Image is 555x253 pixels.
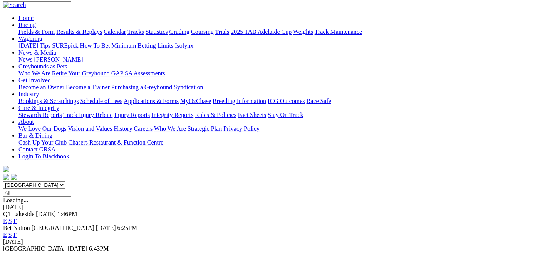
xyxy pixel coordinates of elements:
[18,118,34,125] a: About
[191,28,214,35] a: Coursing
[34,56,83,63] a: [PERSON_NAME]
[68,125,112,132] a: Vision and Values
[18,42,552,49] div: Wagering
[3,231,7,238] a: E
[134,125,153,132] a: Careers
[18,146,55,153] a: Contact GRSA
[104,28,126,35] a: Calendar
[188,125,222,132] a: Strategic Plan
[18,63,67,70] a: Greyhounds as Pets
[223,125,260,132] a: Privacy Policy
[3,238,552,245] div: [DATE]
[11,174,17,180] img: twitter.svg
[231,28,292,35] a: 2025 TAB Adelaide Cup
[18,56,552,63] div: News & Media
[174,84,203,90] a: Syndication
[268,98,305,104] a: ICG Outcomes
[8,231,12,238] a: S
[13,218,17,224] a: F
[66,84,110,90] a: Become a Trainer
[18,70,552,77] div: Greyhounds as Pets
[63,112,112,118] a: Track Injury Rebate
[124,98,179,104] a: Applications & Forms
[57,211,77,217] span: 1:46PM
[96,225,116,231] span: [DATE]
[175,42,193,49] a: Isolynx
[18,15,34,21] a: Home
[18,98,79,104] a: Bookings & Scratchings
[195,112,236,118] a: Rules & Policies
[18,112,552,118] div: Care & Integrity
[151,112,193,118] a: Integrity Reports
[80,42,110,49] a: How To Bet
[18,77,51,83] a: Get Involved
[213,98,266,104] a: Breeding Information
[114,125,132,132] a: History
[306,98,331,104] a: Race Safe
[111,84,172,90] a: Purchasing a Greyhound
[3,225,94,231] span: Bet Nation [GEOGRAPHIC_DATA]
[67,245,87,252] span: [DATE]
[238,112,266,118] a: Fact Sheets
[18,49,56,56] a: News & Media
[3,189,71,197] input: Select date
[18,42,50,49] a: [DATE] Tips
[111,70,165,77] a: GAP SA Assessments
[146,28,168,35] a: Statistics
[18,84,552,91] div: Get Involved
[3,211,34,217] span: Q1 Lakeside
[215,28,229,35] a: Trials
[3,245,66,252] span: [GEOGRAPHIC_DATA]
[18,98,552,105] div: Industry
[18,153,69,160] a: Login To Blackbook
[18,125,66,132] a: We Love Our Dogs
[293,28,313,35] a: Weights
[18,139,552,146] div: Bar & Dining
[18,28,552,35] div: Racing
[18,91,39,97] a: Industry
[18,132,52,139] a: Bar & Dining
[3,2,26,8] img: Search
[3,197,28,203] span: Loading...
[18,105,59,111] a: Care & Integrity
[154,125,186,132] a: Who We Are
[18,112,62,118] a: Stewards Reports
[3,166,9,172] img: logo-grsa-white.png
[18,22,36,28] a: Racing
[18,28,55,35] a: Fields & Form
[3,174,9,180] img: facebook.svg
[18,84,64,90] a: Become an Owner
[18,139,67,146] a: Cash Up Your Club
[36,211,56,217] span: [DATE]
[68,139,163,146] a: Chasers Restaurant & Function Centre
[18,125,552,132] div: About
[127,28,144,35] a: Tracks
[56,28,102,35] a: Results & Replays
[13,231,17,238] a: F
[18,70,50,77] a: Who We Are
[52,42,78,49] a: SUREpick
[89,245,109,252] span: 6:43PM
[169,28,189,35] a: Grading
[268,112,303,118] a: Stay On Track
[18,35,42,42] a: Wagering
[180,98,211,104] a: MyOzChase
[80,98,122,104] a: Schedule of Fees
[52,70,110,77] a: Retire Your Greyhound
[8,218,12,224] a: S
[18,56,32,63] a: News
[111,42,173,49] a: Minimum Betting Limits
[315,28,362,35] a: Track Maintenance
[114,112,150,118] a: Injury Reports
[117,225,137,231] span: 6:25PM
[3,204,552,211] div: [DATE]
[3,218,7,224] a: E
